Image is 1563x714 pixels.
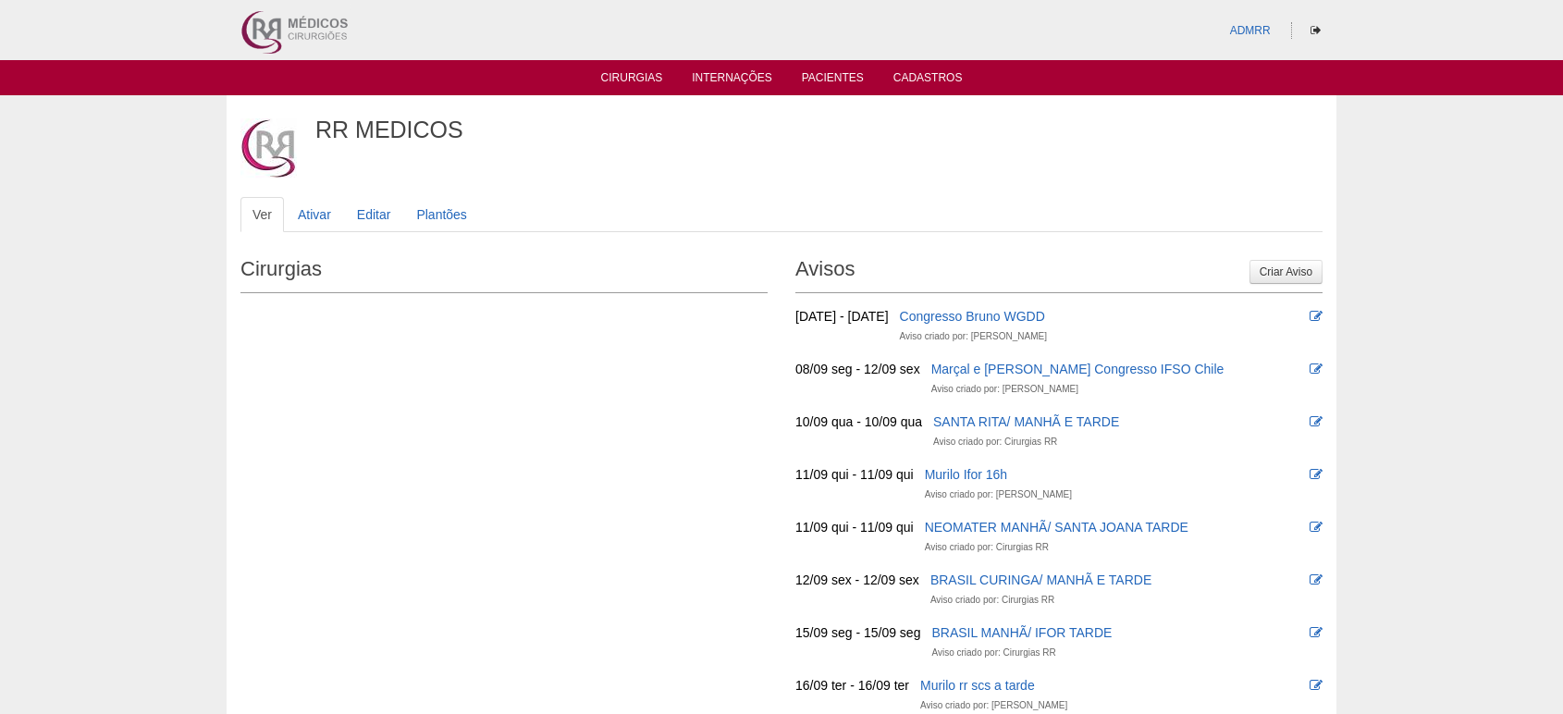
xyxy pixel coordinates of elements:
[795,676,909,695] div: 16/09 ter - 16/09 ter
[795,360,920,378] div: 08/09 seg - 12/09 sex
[795,571,919,589] div: 12/09 sex - 12/09 sex
[925,467,1007,482] a: Murilo Ifor 16h
[240,251,768,293] h2: Cirurgias
[1310,521,1323,534] i: Editar
[931,362,1225,376] a: Marçal e [PERSON_NAME] Congresso IFSO Chile
[240,118,1323,142] h1: RR MEDICOS
[286,197,343,232] a: Ativar
[802,71,864,90] a: Pacientes
[933,433,1057,451] div: Aviso criado por: Cirurgias RR
[893,71,963,90] a: Cadastros
[920,678,1035,693] a: Murilo rr scs a tarde
[795,518,914,536] div: 11/09 qui - 11/09 qui
[933,414,1119,429] a: SANTA RITA/ MANHÃ E TARDE
[931,380,1078,399] div: Aviso criado por: [PERSON_NAME]
[925,486,1072,504] div: Aviso criado por: [PERSON_NAME]
[931,625,1112,640] a: BRASIL MANHÃ/ IFOR TARDE
[692,71,772,90] a: Internações
[930,591,1054,609] div: Aviso criado por: Cirurgias RR
[900,309,1045,324] a: Congresso Bruno WGDD
[1310,310,1323,323] i: Editar
[795,465,914,484] div: 11/09 qui - 11/09 qui
[240,141,297,155] a: Ver perfil do usuário.
[1310,363,1323,375] i: Editar
[1310,626,1323,639] i: Editar
[404,197,478,232] a: Plantões
[601,71,663,90] a: Cirurgias
[1230,24,1271,37] a: ADMRR
[240,118,297,178] img: imagem de RR MEDICOS
[930,572,1151,587] a: BRASIL CURINGA/ MANHÃ E TARDE
[795,307,889,326] div: [DATE] - [DATE]
[900,327,1047,346] div: Aviso criado por: [PERSON_NAME]
[795,623,920,642] div: 15/09 seg - 15/09 seg
[1310,415,1323,428] i: Editar
[925,520,1188,535] a: NEOMATER MANHÃ/ SANTA JOANA TARDE
[925,538,1049,557] div: Aviso criado por: Cirurgias RR
[795,251,1323,293] h2: Avisos
[1311,25,1321,36] i: Sair
[1249,260,1323,284] a: Criar Aviso
[1310,573,1323,586] i: Editar
[345,197,403,232] a: Editar
[240,197,284,232] a: Ver
[795,412,922,431] div: 10/09 qua - 10/09 qua
[1310,468,1323,481] i: Editar
[931,644,1055,662] div: Aviso criado por: Cirurgias RR
[1310,679,1323,692] i: Editar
